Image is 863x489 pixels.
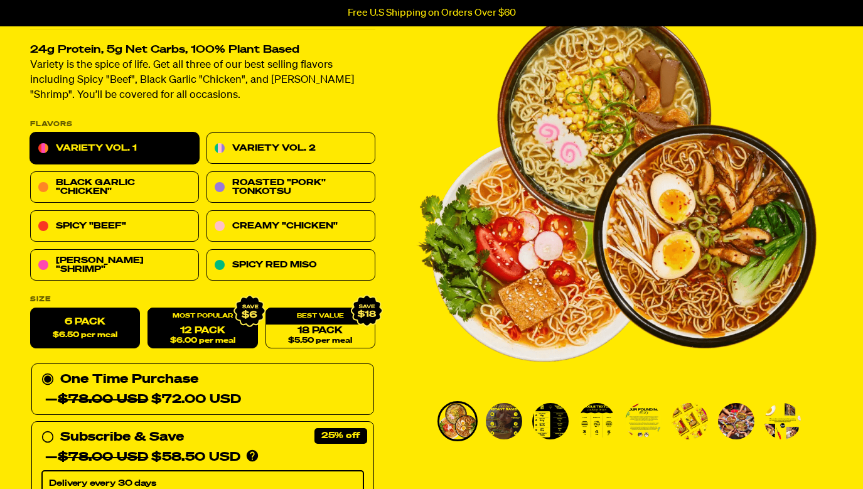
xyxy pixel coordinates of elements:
a: Creamy "Chicken" [206,211,375,242]
span: $72.00 USD [58,394,241,406]
li: Go to slide 1 [437,401,478,441]
span: $6.50 per meal [53,331,117,340]
li: Go to slide 5 [623,401,663,441]
a: Black Garlic "Chicken" [30,172,199,203]
img: Variety Vol. 1 [486,403,522,439]
li: Go to slide 6 [670,401,710,441]
del: $78.00 USD [58,394,148,406]
a: Variety Vol. 1 [30,133,199,164]
a: 12 Pack$6.00 per meal [147,308,257,349]
img: Variety Vol. 1 [718,403,754,439]
span: $5.50 per meal [288,337,352,345]
label: 6 Pack [30,308,140,349]
a: Spicy "Beef" [30,211,199,242]
div: One Time Purchase [41,370,364,410]
div: — [45,448,240,468]
span: $58.50 USD [58,451,240,464]
img: Variety Vol. 1 [439,403,476,439]
iframe: Marketing Popup [6,431,132,483]
img: Variety Vol. 1 [764,403,801,439]
img: Variety Vol. 1 [625,403,662,439]
img: Variety Vol. 1 [579,403,615,439]
a: Spicy Red Miso [206,250,375,281]
p: Variety is the spice of life. Get all three of our best selling flavors including Spicy "Beef", B... [30,58,375,104]
img: Variety Vol. 1 [672,403,708,439]
p: Free U.S Shipping on Orders Over $60 [348,8,516,19]
li: Go to slide 3 [530,401,571,441]
a: Variety Vol. 2 [206,133,375,164]
li: Go to slide 7 [716,401,756,441]
a: 18 Pack$5.50 per meal [265,308,375,349]
li: Go to slide 4 [577,401,617,441]
label: Size [30,296,375,303]
li: Go to slide 8 [763,401,803,441]
li: Go to slide 2 [484,401,524,441]
div: Subscribe & Save [60,427,184,448]
div: PDP main carousel thumbnails [416,401,818,441]
h2: 24g Protein, 5g Net Carbs, 100% Plant Based [30,45,375,56]
img: Variety Vol. 1 [532,403,569,439]
div: — [45,390,241,410]
span: $6.00 per meal [170,337,235,345]
a: [PERSON_NAME] "Shrimp" [30,250,199,281]
p: Flavors [30,121,375,128]
a: Roasted "Pork" Tonkotsu [206,172,375,203]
